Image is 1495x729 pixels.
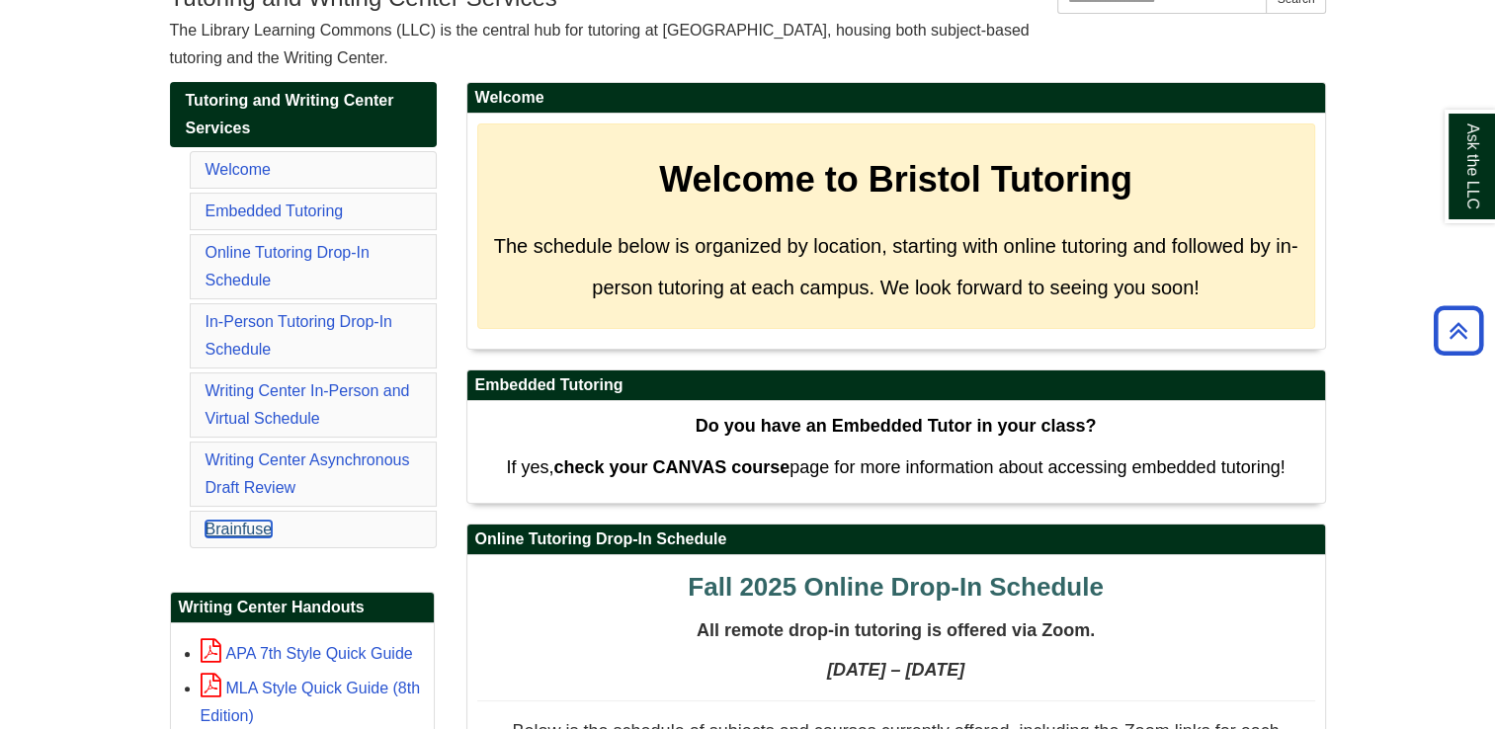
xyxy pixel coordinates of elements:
a: MLA Style Quick Guide (8th Edition) [201,680,421,724]
h2: Welcome [467,83,1325,114]
a: Writing Center In-Person and Virtual Schedule [206,382,410,427]
a: Writing Center Asynchronous Draft Review [206,451,410,496]
strong: [DATE] – [DATE] [827,660,964,680]
a: Embedded Tutoring [206,202,344,219]
a: Welcome [206,161,271,178]
span: Fall 2025 Online Drop-In Schedule [688,572,1103,602]
a: Back to Top [1427,317,1490,344]
span: If yes, page for more information about accessing embedded tutoring! [506,457,1285,477]
a: Tutoring and Writing Center Services [170,82,437,147]
span: Tutoring and Writing Center Services [186,92,394,136]
strong: Do you have an Embedded Tutor in your class? [696,416,1097,436]
span: All remote drop-in tutoring is offered via Zoom. [697,620,1095,640]
strong: Welcome to Bristol Tutoring [659,159,1132,200]
span: The schedule below is organized by location, starting with online tutoring and followed by in-per... [494,235,1298,298]
strong: check your CANVAS course [553,457,789,477]
a: In-Person Tutoring Drop-In Schedule [206,313,392,358]
a: Online Tutoring Drop-In Schedule [206,244,370,288]
h2: Online Tutoring Drop-In Schedule [467,525,1325,555]
a: Brainfuse [206,521,273,537]
h2: Writing Center Handouts [171,593,434,623]
h2: Embedded Tutoring [467,370,1325,401]
span: The Library Learning Commons (LLC) is the central hub for tutoring at [GEOGRAPHIC_DATA], housing ... [170,22,1030,66]
a: APA 7th Style Quick Guide [201,645,413,662]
